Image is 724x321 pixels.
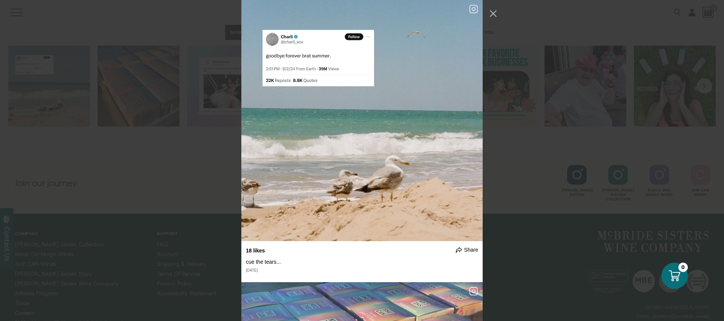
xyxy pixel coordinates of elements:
span: Share [464,246,478,253]
div: cue the tears... [246,258,478,265]
button: Close Instagram Feed Popup [487,8,499,20]
div: [DATE] [246,268,478,273]
div: 0 [678,263,688,272]
div: 18 likes [246,247,265,254]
